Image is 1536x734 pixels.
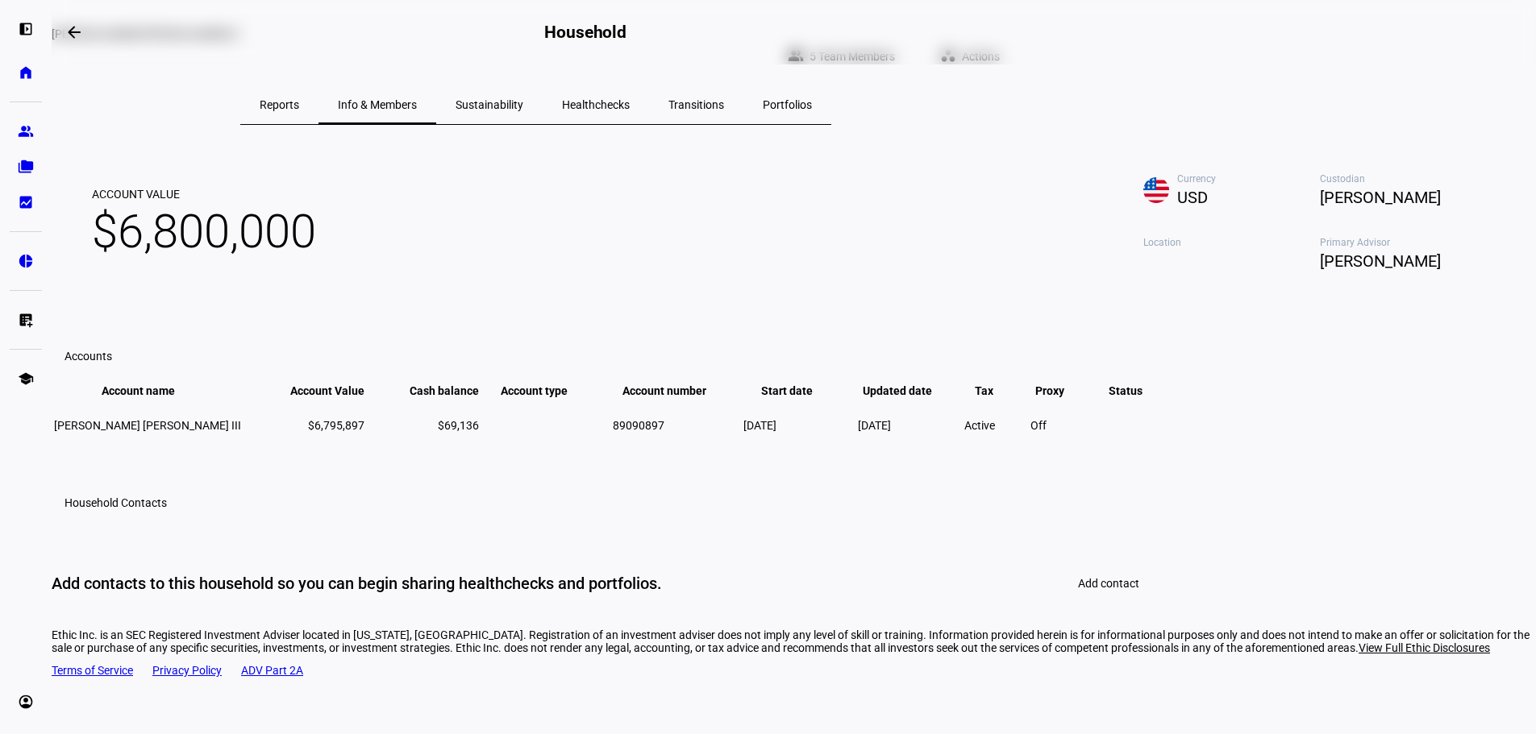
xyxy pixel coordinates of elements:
eth-mat-symbol: pie_chart [18,253,34,269]
span: Portfolios [763,99,812,110]
mat-icon: arrow_backwards [65,23,84,42]
span: Proxy [1035,384,1089,397]
span: Cash balance [385,384,479,397]
span: $6,795,897 [308,419,364,432]
eth-mat-symbol: group [18,123,34,139]
span: Account number [622,384,731,397]
eth-mat-symbol: bid_landscape [18,194,34,210]
a: bid_landscape [10,186,42,218]
span: Healthchecks [562,99,630,110]
a: ADV Part 2A [241,664,303,677]
span: Status [1097,384,1155,397]
h2: Household [544,23,626,42]
span: Start date [761,384,837,397]
span: View Full Ethic Disclosures [1359,641,1490,654]
span: $69,136 [438,419,479,432]
span: Account type [501,384,592,397]
span: Account name [102,384,199,397]
a: pie_chart [10,245,42,277]
span: Updated date [863,384,956,397]
eth-mat-symbol: list_alt_add [18,312,34,328]
a: Terms of Service [52,664,133,677]
eth-mat-symbol: home [18,64,34,81]
span: [PERSON_NAME] [1320,248,1496,274]
td: [DATE] [743,400,855,451]
a: group [10,115,42,147]
a: home [10,56,42,89]
span: Sustainability [456,99,523,110]
a: Privacy Policy [152,664,222,677]
span: Add contact [1078,577,1139,590]
span: Location [1143,237,1320,248]
span: Active [964,419,995,432]
button: Add contact [1059,567,1159,599]
span: USD [1177,185,1320,210]
eth-data-table-title: Accounts [65,350,112,363]
span: $6,800,000 [92,201,316,261]
eth-mat-symbol: left_panel_open [18,21,34,37]
span: Off [1030,419,1047,432]
span: Reports [260,99,299,110]
eth-mat-symbol: account_circle [18,694,34,710]
span: Account Value [92,187,316,201]
span: Info & Members [338,99,417,110]
span: [PERSON_NAME] [PERSON_NAME] III [54,419,241,432]
a: folder_copy [10,151,42,183]
span: Primary Advisor [1320,237,1496,248]
h3: Household Contacts [65,496,167,509]
div: Ethic Inc. is an SEC Registered Investment Adviser located in [US_STATE], [GEOGRAPHIC_DATA]. Regi... [52,628,1536,654]
span: Account Value [266,384,364,397]
div: Add contacts to this household so you can begin sharing healthchecks and portfolios. [52,573,662,594]
span: Transitions [668,99,724,110]
span: Custodian [1320,173,1496,185]
eth-mat-symbol: school [18,371,34,387]
span: [PERSON_NAME] [1320,185,1496,210]
td: [DATE] [857,400,962,451]
span: Currency [1177,173,1320,185]
span: Tax [975,384,1018,397]
eth-mat-symbol: folder_copy [18,159,34,175]
span: 89090897 [613,419,664,432]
